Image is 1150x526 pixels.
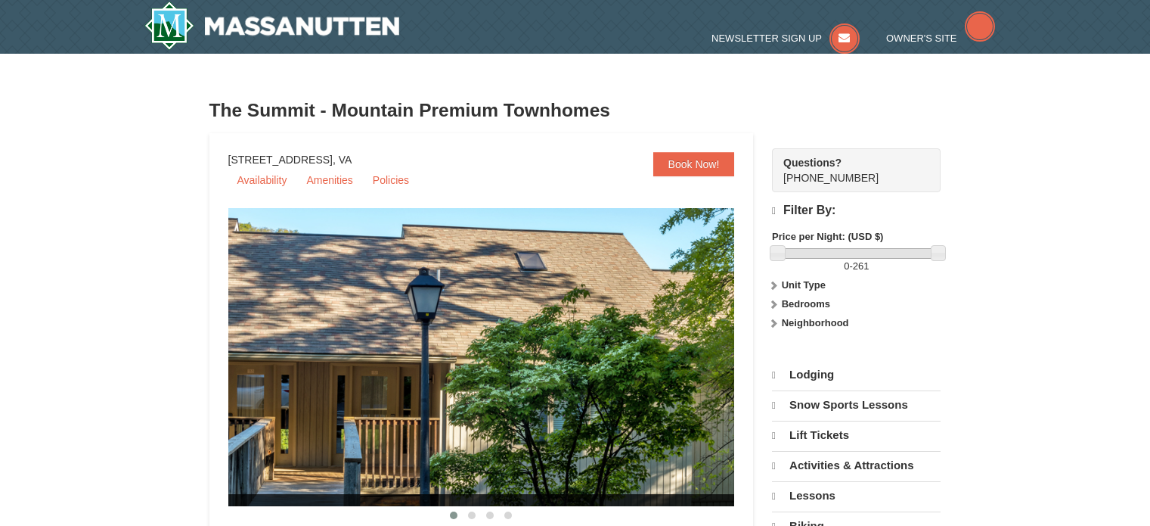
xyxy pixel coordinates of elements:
[772,391,941,419] a: Snow Sports Lessons
[782,298,830,310] strong: Bedrooms
[228,208,773,506] img: 19219034-1-0eee7e00.jpg
[144,2,400,50] img: Massanutten Resort Logo
[772,231,883,242] strong: Price per Night: (USD $)
[772,481,941,510] a: Lessons
[782,317,849,328] strong: Neighborhood
[228,169,296,191] a: Availability
[783,155,913,184] span: [PHONE_NUMBER]
[711,33,860,44] a: Newsletter Sign Up
[772,451,941,480] a: Activities & Attractions
[772,204,941,218] h4: Filter By:
[783,157,842,169] strong: Questions?
[653,152,735,176] a: Book Now!
[297,169,361,191] a: Amenities
[772,361,941,389] a: Lodging
[772,421,941,450] a: Lift Tickets
[844,260,849,272] span: 0
[364,169,418,191] a: Policies
[782,279,826,291] strong: Unit Type
[886,33,957,44] span: Owner's Site
[853,260,869,272] span: 261
[886,33,995,44] a: Owner's Site
[772,259,941,274] label: -
[144,2,400,50] a: Massanutten Resort
[209,95,941,126] h3: The Summit - Mountain Premium Townhomes
[711,33,822,44] span: Newsletter Sign Up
